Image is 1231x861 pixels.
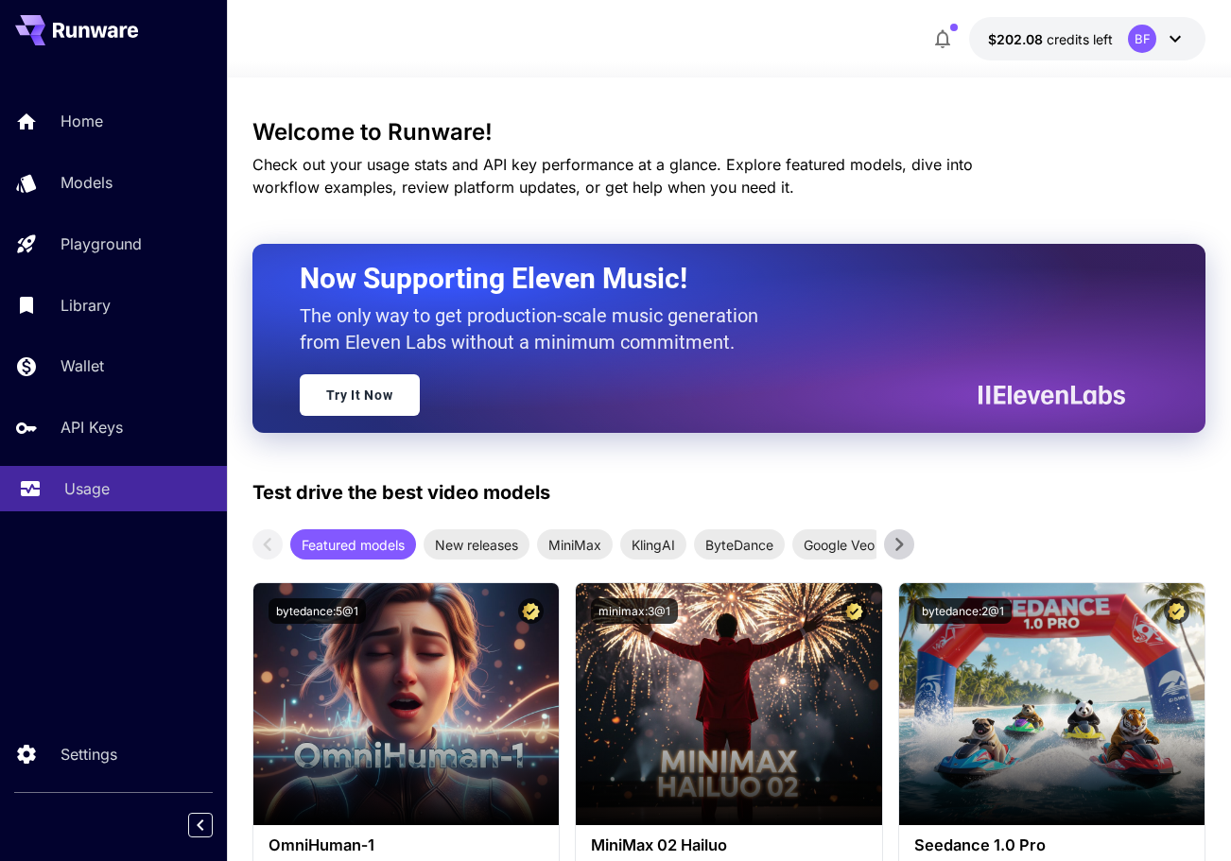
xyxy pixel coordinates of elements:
[537,529,613,560] div: MiniMax
[64,477,110,500] p: Usage
[1164,598,1189,624] button: Certified Model – Vetted for best performance and includes a commercial license.
[1047,31,1113,47] span: credits left
[252,119,1206,146] h3: Welcome to Runware!
[620,529,686,560] div: KlingAI
[899,583,1205,825] img: alt
[61,743,117,766] p: Settings
[300,374,420,416] a: Try It Now
[1128,25,1156,53] div: BF
[300,302,772,355] p: The only way to get production-scale music generation from Eleven Labs without a minimum commitment.
[188,813,213,837] button: Collapse sidebar
[576,583,882,825] img: alt
[841,598,867,624] button: Certified Model – Vetted for best performance and includes a commercial license.
[914,836,1190,854] h3: Seedance 1.0 Pro
[792,535,886,555] span: Google Veo
[290,535,416,555] span: Featured models
[253,583,560,825] img: alt
[269,598,366,624] button: bytedance:5@1
[61,110,103,132] p: Home
[252,478,550,507] p: Test drive the best video models
[61,171,113,194] p: Models
[61,354,104,377] p: Wallet
[988,29,1113,49] div: $202.0788
[620,535,686,555] span: KlingAI
[914,598,1012,624] button: bytedance:2@1
[591,598,678,624] button: minimax:3@1
[792,529,886,560] div: Google Veo
[694,535,785,555] span: ByteDance
[518,598,544,624] button: Certified Model – Vetted for best performance and includes a commercial license.
[300,261,1112,297] h2: Now Supporting Eleven Music!
[969,17,1205,60] button: $202.0788BF
[537,535,613,555] span: MiniMax
[424,529,529,560] div: New releases
[424,535,529,555] span: New releases
[591,836,867,854] h3: MiniMax 02 Hailuo
[988,31,1047,47] span: $202.08
[269,836,545,854] h3: OmniHuman‑1
[252,155,973,197] span: Check out your usage stats and API key performance at a glance. Explore featured models, dive int...
[694,529,785,560] div: ByteDance
[290,529,416,560] div: Featured models
[202,808,227,842] div: Collapse sidebar
[61,416,123,439] p: API Keys
[61,294,111,317] p: Library
[61,232,142,255] p: Playground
